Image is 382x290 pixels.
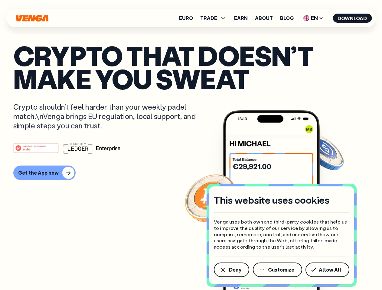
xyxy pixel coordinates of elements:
p: Crypto that doesn’t make you sweat [13,44,369,90]
a: Earn [234,16,248,21]
span: Allow All [319,267,341,272]
a: Blog [280,16,294,21]
span: TRADE [200,14,227,22]
button: Deny [214,263,249,277]
tspan: #1 PRODUCT OF THE MONTH [23,145,46,147]
button: Get the App now [13,166,76,180]
button: Customize [253,263,302,277]
img: flag-uk [303,15,309,21]
svg: Home [15,15,49,22]
img: Bitcoin [184,171,238,225]
span: Deny [229,267,241,272]
h4: This website uses cookies [214,194,329,206]
span: TRADE [200,16,217,21]
div: Get the App now [18,170,59,176]
span: EN [301,13,325,23]
button: Allow All [305,263,349,277]
img: USDC coin [302,130,345,173]
a: About [255,16,273,21]
p: Crypto shouldn’t feel harder than your weekly padel match.\nVenga brings EU regulation, local sup... [13,102,204,130]
tspan: Web3 [23,147,31,151]
a: #1 PRODUCT OF THE MONTHWeb3 [13,147,59,154]
span: Customize [268,267,294,272]
p: Venga uses both own and third-party cookies that help us to improve the quality of our service by... [214,219,349,250]
a: Euro [179,16,193,21]
button: Download [333,14,372,23]
a: Get the App now [13,166,369,180]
